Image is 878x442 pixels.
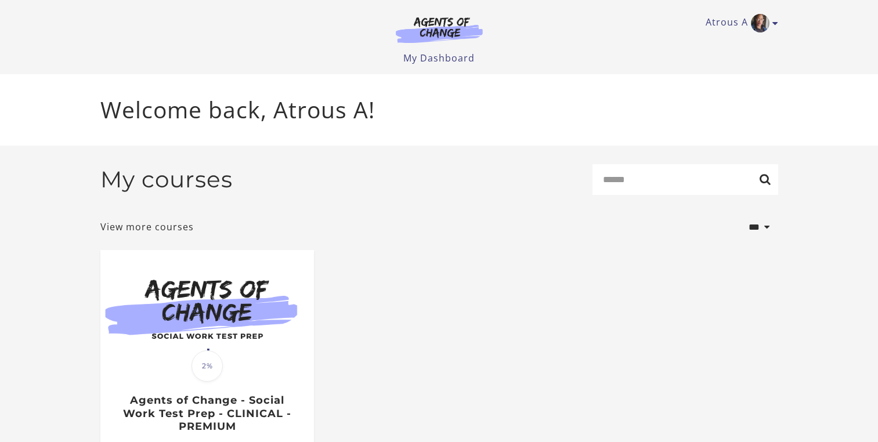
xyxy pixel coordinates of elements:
h3: Agents of Change - Social Work Test Prep - CLINICAL - PREMIUM [113,394,301,433]
a: My Dashboard [403,52,475,64]
span: 2% [192,350,223,382]
img: Agents of Change Logo [384,16,495,43]
a: View more courses [100,220,194,234]
h2: My courses [100,166,233,193]
a: Toggle menu [706,14,772,32]
p: Welcome back, Atrous A! [100,93,778,127]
